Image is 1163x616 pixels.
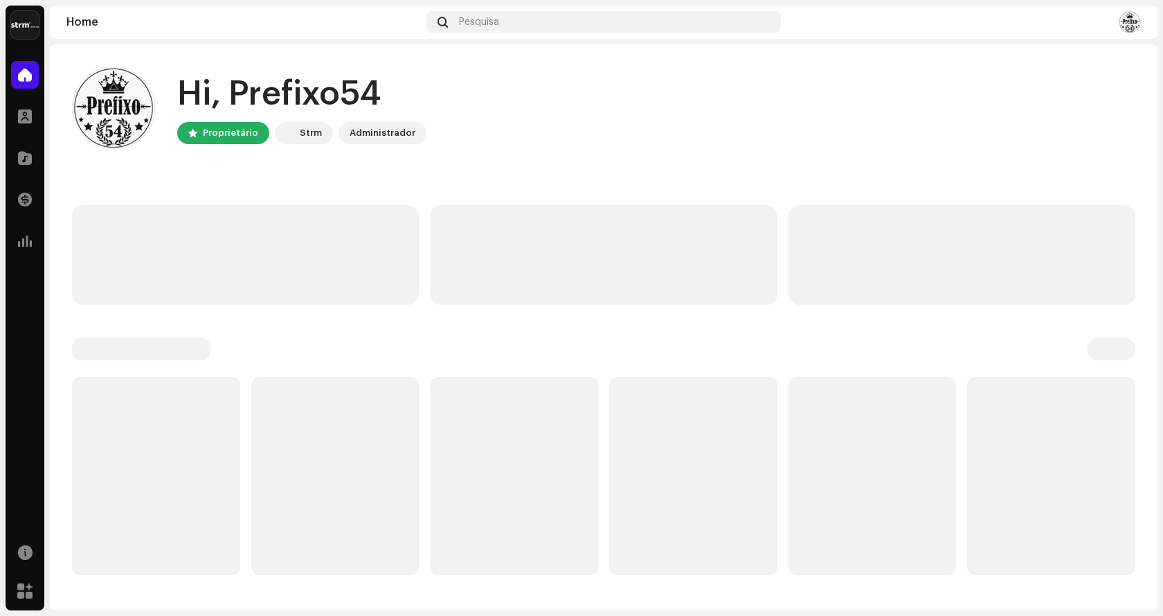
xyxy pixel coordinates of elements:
img: 408b884b-546b-4518-8448-1008f9c76b02 [278,125,294,141]
div: Strm [300,125,322,141]
div: Hi, Prefixo54 [177,72,426,116]
img: e51fe3cf-89f1-4f4c-b16a-69e8eb878127 [72,67,155,150]
div: Home [66,17,421,28]
img: 408b884b-546b-4518-8448-1008f9c76b02 [11,11,39,39]
div: Administrador [350,125,415,141]
img: e51fe3cf-89f1-4f4c-b16a-69e8eb878127 [1119,11,1141,33]
div: Proprietário [203,125,258,141]
span: Pesquisa [459,17,499,28]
